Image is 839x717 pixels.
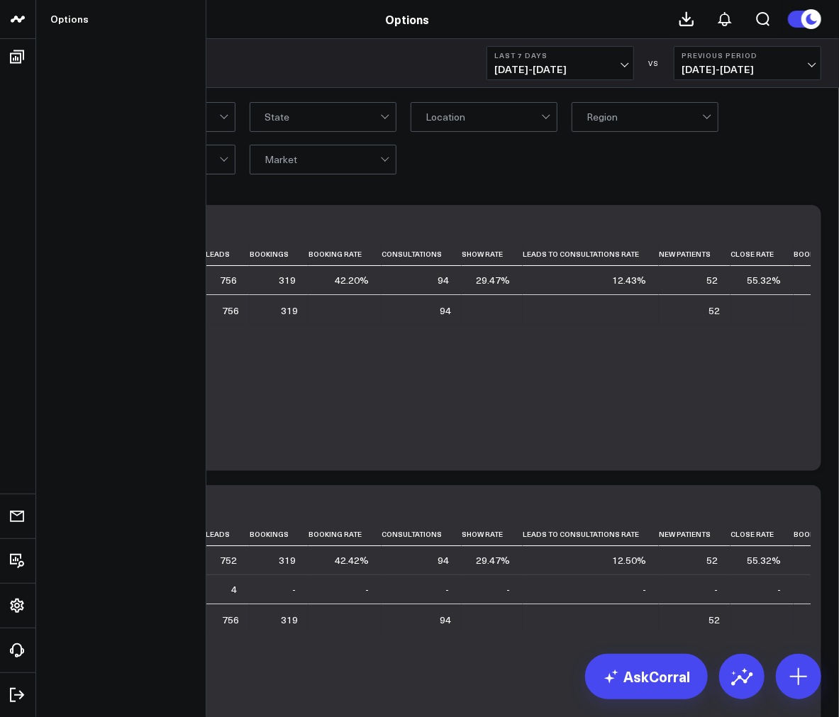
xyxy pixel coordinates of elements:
[659,243,730,266] th: New Patients
[220,553,237,567] div: 752
[279,553,296,567] div: 319
[506,582,510,596] div: -
[438,273,449,287] div: 94
[523,523,659,546] th: Leads To Consultations Rate
[440,613,451,627] div: 94
[445,582,449,596] div: -
[309,523,382,546] th: Booking Rate
[462,523,523,546] th: Show Rate
[494,64,626,75] span: [DATE] - [DATE]
[659,523,730,546] th: New Patients
[714,582,718,596] div: -
[292,582,296,596] div: -
[706,273,718,287] div: 52
[279,273,296,287] div: 319
[382,523,462,546] th: Consultations
[612,553,646,567] div: 12.50%
[730,523,794,546] th: Close Rate
[335,553,369,567] div: 42.42%
[706,553,718,567] div: 52
[222,613,239,627] div: 756
[777,582,781,596] div: -
[494,51,626,60] b: Last 7 Days
[643,582,646,596] div: -
[382,243,462,266] th: Consultations
[365,582,369,596] div: -
[438,553,449,567] div: 94
[682,51,813,60] b: Previous Period
[585,654,708,699] a: AskCorral
[612,273,646,287] div: 12.43%
[206,523,250,546] th: Leads
[281,613,298,627] div: 319
[231,582,237,596] div: 4
[747,553,781,567] div: 55.32%
[709,304,720,318] div: 52
[487,46,634,80] button: Last 7 Days[DATE]-[DATE]
[709,613,720,627] div: 52
[206,243,250,266] th: Leads
[730,243,794,266] th: Close Rate
[476,553,510,567] div: 29.47%
[747,273,781,287] div: 55.32%
[250,523,309,546] th: Bookings
[462,243,523,266] th: Show Rate
[641,59,667,67] div: VS
[674,46,821,80] button: Previous Period[DATE]-[DATE]
[335,273,369,287] div: 42.20%
[222,304,239,318] div: 756
[682,64,813,75] span: [DATE] - [DATE]
[476,273,510,287] div: 29.47%
[523,243,659,266] th: Leads To Consultations Rate
[281,304,298,318] div: 319
[440,304,451,318] div: 94
[385,11,429,27] a: Options
[250,243,309,266] th: Bookings
[4,682,31,708] a: Log Out
[220,273,237,287] div: 756
[309,243,382,266] th: Booking Rate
